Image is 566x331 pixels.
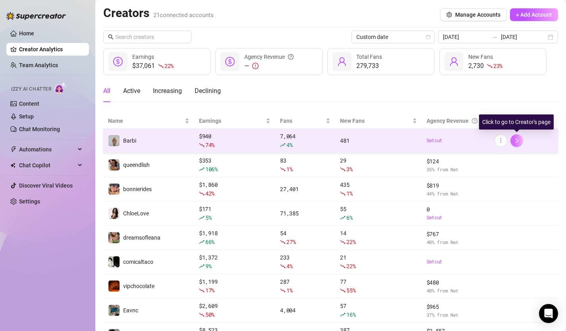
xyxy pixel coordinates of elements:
span: user [449,57,459,66]
a: Set cut [427,258,485,266]
span: Eavnc [123,307,138,314]
span: more [498,138,504,143]
span: fall [280,263,286,269]
a: Setup [19,113,34,120]
span: 40 % from Net [427,238,485,246]
img: Chat Copilot [10,163,15,168]
div: Declining [195,86,221,96]
span: 9 % [205,262,211,270]
span: question-circle [288,52,294,61]
a: Home [19,30,34,37]
div: $ 1,860 [199,180,270,198]
span: rise [199,239,205,245]
div: 14 [340,229,417,246]
div: 55 [340,205,417,222]
div: $ 1,199 [199,277,270,295]
div: 54 [280,229,330,246]
div: Increasing [153,86,182,96]
span: dollar-circle [225,57,235,66]
span: ChloeLove [123,210,149,217]
span: Manage Accounts [455,12,500,18]
div: Agency Revenue [244,52,294,61]
span: 42 % [205,190,214,197]
span: fall [199,312,205,317]
span: question-circle [472,116,477,125]
span: Barbi [123,137,136,144]
span: + Add Account [516,12,552,18]
span: 23 % [493,62,502,70]
a: Team Analytics [19,62,58,68]
span: 74 % [205,141,214,149]
span: Earnings [199,116,264,125]
span: fall [340,239,346,245]
div: 7,064 [280,132,330,149]
div: $ 171 [199,205,270,222]
span: fall [340,166,346,172]
span: right [514,138,520,143]
span: 66 % [205,238,214,246]
span: New Fans [340,116,410,125]
span: exclamation-circle [252,63,259,69]
div: $ 1,372 [199,253,270,271]
span: rise [280,142,286,148]
div: $37,061 [132,61,174,71]
div: 481 [340,136,417,145]
span: 1 % [286,286,292,294]
div: 71,385 [280,209,330,218]
a: Set cut [427,214,485,222]
th: Earnings [194,113,275,129]
span: setting [446,12,452,17]
a: Set cut [427,137,485,145]
span: 55 % [346,286,355,294]
div: Click to go to Creator's page [479,114,554,130]
span: 4 % [286,262,292,270]
a: Settings [19,198,40,205]
span: user [337,57,347,66]
a: Discover Viral Videos [19,182,73,189]
span: fall [340,288,346,293]
span: 3 % [346,165,352,173]
span: Fans [280,116,324,125]
div: 4,004 [280,306,330,315]
span: vipchocolate [123,283,155,289]
span: fall [280,288,286,293]
span: 22 % [164,62,174,70]
div: Open Intercom Messenger [539,304,558,323]
span: Total Fans [356,54,382,60]
span: fall [487,63,493,69]
img: bonnierides [108,184,120,195]
img: ChloeLove [108,208,120,219]
span: 1 % [286,165,292,173]
a: Content [19,101,39,107]
div: All [103,86,110,96]
span: New Fans [468,54,493,60]
button: right [510,134,523,147]
span: 44 % from Net [427,190,485,197]
span: fall [199,288,205,293]
span: 22 % [346,262,355,270]
span: 106 % [205,165,218,173]
span: 6 % [346,214,352,221]
div: 2,730 [468,61,502,71]
span: fall [280,166,286,172]
span: 37 % from Net [427,311,485,319]
span: 35 % from Net [427,166,485,173]
a: Chat Monitoring [19,126,60,132]
button: Manage Accounts [440,8,507,21]
img: dreamsofleana [108,232,120,243]
div: 0 [427,205,485,222]
span: fall [340,191,346,196]
span: bonnierides [123,186,152,192]
a: Creator Analytics [19,43,83,56]
span: 1 % [346,190,352,197]
img: logo-BBDzfeDw.svg [6,12,66,20]
span: dollar-circle [113,57,123,66]
span: 22 % [346,238,355,246]
span: rise [199,166,205,172]
span: Custom date [356,31,430,43]
img: Barbi [108,135,120,146]
div: Active [123,86,140,96]
span: $ 124 [427,157,485,166]
img: AI Chatter [54,82,67,94]
span: to [491,34,498,40]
